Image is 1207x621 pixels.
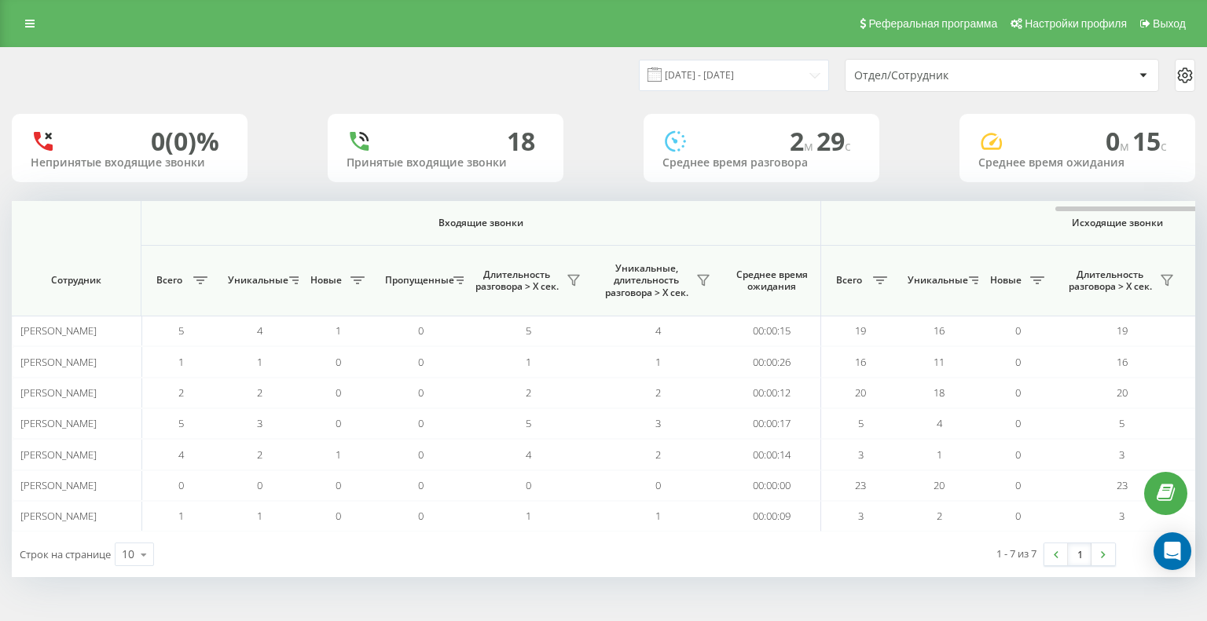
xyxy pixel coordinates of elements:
td: 00:00:09 [723,501,821,532]
span: м [804,137,816,155]
span: 0 [336,355,341,369]
span: 1 [655,509,661,523]
span: 2 [257,447,262,462]
span: 3 [655,416,661,430]
span: Входящие звонки [182,217,780,229]
span: Длительность разговора > Х сек. [471,268,562,293]
span: Всего [149,274,189,287]
span: 16 [934,323,945,338]
span: 0 [1015,385,1021,400]
span: 0 [336,385,341,400]
span: Реферальная программа [868,17,997,30]
span: 0 [1015,416,1021,430]
span: [PERSON_NAME] [20,416,97,430]
span: 29 [816,124,851,158]
span: м [1120,137,1132,155]
span: 3 [858,509,864,523]
span: 1 [526,355,531,369]
span: 19 [1117,323,1128,338]
span: 5 [526,323,531,338]
span: 0 [336,509,341,523]
span: 1 [937,447,942,462]
span: Пропущенные [385,274,449,287]
span: 5 [1119,416,1124,430]
td: 00:00:17 [723,408,821,439]
span: 1 [336,447,341,462]
div: Среднее время разговора [662,156,860,170]
td: 00:00:14 [723,439,821,469]
span: 0 [526,478,531,492]
span: 2 [655,447,661,462]
span: 0 [655,478,661,492]
span: 0 [178,478,184,492]
span: 0 [418,509,424,523]
span: [PERSON_NAME] [20,385,97,400]
span: 23 [1117,478,1128,492]
span: 19 [855,323,866,338]
span: 20 [934,478,945,492]
span: [PERSON_NAME] [20,478,97,492]
span: 5 [858,416,864,430]
td: 00:00:00 [723,470,821,501]
span: 1 [257,355,262,369]
span: 11 [934,355,945,369]
td: 00:00:15 [723,316,821,346]
span: Новые [986,274,1025,287]
span: 0 [1015,447,1021,462]
span: 1 [178,355,184,369]
span: 16 [1117,355,1128,369]
span: 20 [1117,385,1128,400]
span: 0 [418,385,424,400]
span: 4 [257,323,262,338]
span: 0 [336,416,341,430]
span: Длительность разговора > Х сек. [1065,268,1155,293]
span: 15 [1132,124,1167,158]
div: 1 - 7 из 7 [996,546,1036,561]
span: Уникальные, длительность разговора > Х сек. [601,262,692,299]
span: Настройки профиля [1025,17,1127,30]
span: 1 [526,509,531,523]
span: 0 [418,447,424,462]
span: 0 [1015,478,1021,492]
span: 4 [178,447,184,462]
span: 2 [937,509,942,523]
span: Выход [1153,17,1186,30]
span: 18 [934,385,945,400]
span: 3 [858,447,864,462]
div: Среднее время ожидания [978,156,1176,170]
span: c [845,137,851,155]
div: Open Intercom Messenger [1154,532,1191,570]
span: [PERSON_NAME] [20,447,97,462]
div: Отдел/Сотрудник [854,69,1042,82]
div: Принятые входящие звонки [347,156,545,170]
span: [PERSON_NAME] [20,509,97,523]
span: [PERSON_NAME] [20,355,97,369]
span: 4 [937,416,942,430]
span: 0 [1015,355,1021,369]
div: 18 [507,126,535,156]
span: 0 [1015,323,1021,338]
span: 16 [855,355,866,369]
span: 1 [178,509,184,523]
span: 4 [655,323,661,338]
td: 00:00:26 [723,346,821,377]
span: 5 [178,416,184,430]
span: 0 [1015,509,1021,523]
div: 10 [122,546,134,562]
span: Сотрудник [25,274,127,287]
span: 0 [336,478,341,492]
span: 23 [855,478,866,492]
span: 5 [526,416,531,430]
span: 1 [655,355,661,369]
span: 0 [257,478,262,492]
span: c [1161,137,1167,155]
span: 0 [418,416,424,430]
span: 2 [790,124,816,158]
span: Всего [829,274,868,287]
span: 1 [257,509,262,523]
div: 0 (0)% [151,126,219,156]
span: 2 [526,385,531,400]
td: 00:00:12 [723,378,821,408]
span: Среднее время ожидания [735,268,809,293]
span: [PERSON_NAME] [20,323,97,338]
